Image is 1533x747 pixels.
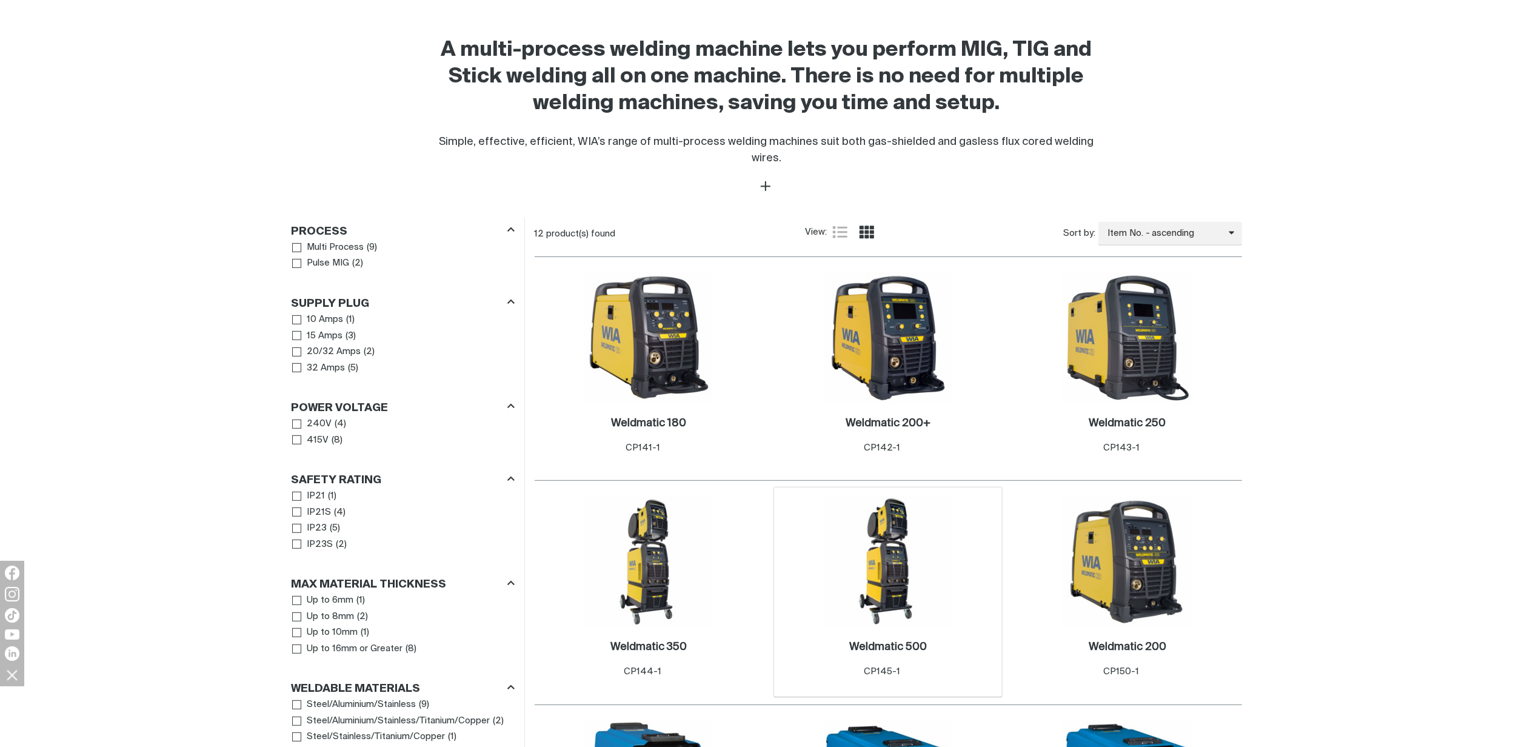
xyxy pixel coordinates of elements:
[307,489,325,503] span: IP21
[307,313,343,327] span: 10 Amps
[5,629,19,640] img: YouTube
[292,360,346,377] a: 32 Amps
[1089,640,1166,654] a: Weldmatic 200
[1103,443,1140,452] span: CP143-1
[833,225,847,240] a: List view
[292,504,332,521] a: IP21S
[292,312,514,376] ul: Supply Plug
[611,417,686,430] a: Weldmatic 180
[330,521,340,535] span: ( 5 )
[610,640,687,654] a: Weldmatic 350
[307,714,490,728] span: Steel/Aluminium/Stainless/Titanium/Copper
[292,488,514,552] ul: Safety Rating
[292,641,403,657] a: Up to 16mm or Greater
[493,714,504,728] span: ( 2 )
[292,472,515,488] div: Safety Rating
[1104,667,1140,676] span: CP150-1
[292,416,514,448] ul: Power Voltage
[307,538,333,552] span: IP23S
[823,497,953,626] img: Weldmatic 500
[292,240,514,272] ul: Process
[292,592,514,657] ul: Max Material Thickness
[292,520,327,537] a: IP23
[335,417,346,431] span: ( 4 )
[356,594,365,608] span: ( 1 )
[292,344,361,360] a: 20/32 Amps
[292,400,515,416] div: Power Voltage
[307,521,327,535] span: IP23
[406,642,416,656] span: ( 8 )
[292,729,446,745] a: Steel/Stainless/Titanium/Copper
[361,626,369,640] span: ( 1 )
[292,713,490,729] a: Steel/Aluminium/Stainless/Titanium/Copper
[346,313,355,327] span: ( 1 )
[352,256,363,270] span: ( 2 )
[292,255,350,272] a: Pulse MIG
[307,642,402,656] span: Up to 16mm or Greater
[364,345,375,359] span: ( 2 )
[5,646,19,661] img: LinkedIn
[334,506,346,520] span: ( 4 )
[307,434,329,447] span: 415V
[849,640,927,654] a: Weldmatic 500
[292,328,343,344] a: 15 Amps
[292,697,514,745] ul: Weldable Materials
[2,665,22,685] img: hide socials
[367,241,377,255] span: ( 9 )
[307,329,342,343] span: 15 Amps
[307,256,349,270] span: Pulse MIG
[357,610,368,624] span: ( 2 )
[292,225,348,239] h3: Process
[823,273,953,403] img: Weldmatic 200+
[1063,227,1095,241] span: Sort by:
[292,295,515,311] div: Supply Plug
[292,697,416,713] a: Steel/Aluminium/Stainless
[307,417,332,431] span: 240V
[292,578,447,592] h3: Max Material Thickness
[336,538,347,552] span: ( 2 )
[292,576,515,592] div: Max Material Thickness
[292,432,329,449] a: 415V
[535,228,805,240] div: 12
[307,610,354,624] span: Up to 8mm
[5,608,19,623] img: TikTok
[535,218,1242,249] section: Product list controls
[846,417,930,430] a: Weldmatic 200+
[1063,497,1192,626] img: Weldmatic 200
[292,223,515,239] div: Process
[547,229,616,238] span: product(s) found
[332,434,342,447] span: ( 8 )
[307,345,361,359] span: 20/32 Amps
[307,506,331,520] span: IP21S
[348,361,358,375] span: ( 5 )
[626,443,660,452] span: CP141-1
[292,609,355,625] a: Up to 8mm
[805,226,827,240] span: View:
[864,443,900,452] span: CP142-1
[292,312,344,328] a: 10 Amps
[425,37,1109,117] h2: A multi-process welding machine lets you perform MIG, TIG and Stick welding all on one machine. T...
[624,667,661,676] span: CP144-1
[1089,641,1166,652] h2: Weldmatic 200
[292,297,370,311] h3: Supply Plug
[584,273,713,403] img: Weldmatic 180
[307,241,364,255] span: Multi Process
[1089,418,1166,429] h2: Weldmatic 250
[307,698,416,712] span: Steel/Aluminium/Stainless
[419,698,429,712] span: ( 9 )
[292,680,515,697] div: Weldable Materials
[307,361,345,375] span: 32 Amps
[346,329,356,343] span: ( 3 )
[292,682,421,696] h3: Weldable Materials
[846,418,930,429] h2: Weldmatic 200+
[292,537,333,553] a: IP23S
[439,136,1094,164] span: Simple, effective, efficient, WIA’s range of multi-process welding machines suit both gas-shielde...
[5,566,19,580] img: Facebook
[849,641,927,652] h2: Weldmatic 500
[292,488,326,504] a: IP21
[307,626,358,640] span: Up to 10mm
[292,592,354,609] a: Up to 6mm
[1063,273,1192,403] img: Weldmatic 250
[864,667,900,676] span: CP145-1
[292,401,389,415] h3: Power Voltage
